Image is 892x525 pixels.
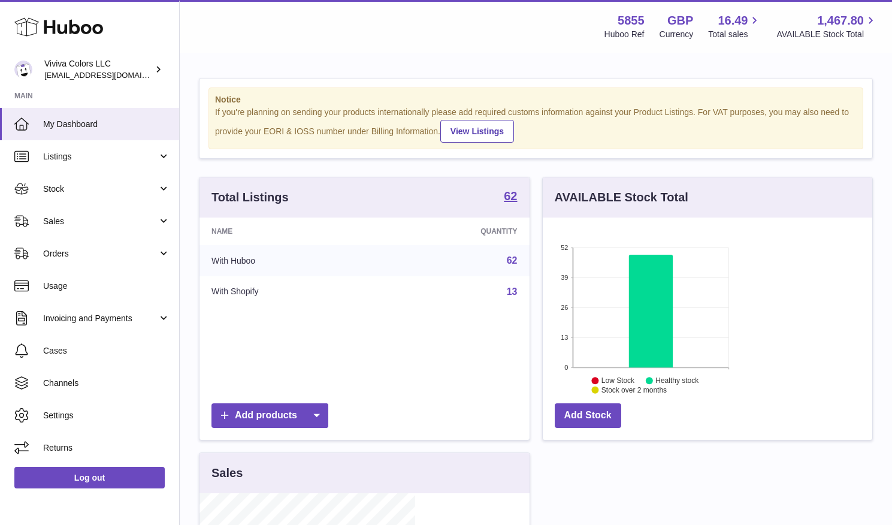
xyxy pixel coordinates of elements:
span: Sales [43,216,158,227]
text: 39 [561,274,568,281]
div: If you're planning on sending your products internationally please add required customs informati... [215,107,857,143]
th: Name [199,218,377,245]
span: My Dashboard [43,119,170,130]
text: 13 [561,334,568,341]
text: Healthy stock [655,376,699,385]
td: With Shopify [199,276,377,307]
strong: Notice [215,94,857,105]
a: Add products [211,403,328,428]
span: Settings [43,410,170,421]
th: Quantity [377,218,530,245]
text: Low Stock [601,376,634,385]
span: Orders [43,248,158,260]
span: Channels [43,378,170,389]
span: 1,467.80 [817,13,864,29]
img: admin@vivivacolors.com [14,61,32,79]
span: Usage [43,280,170,292]
span: AVAILABLE Stock Total [776,29,878,40]
a: 62 [507,255,518,265]
span: Invoicing and Payments [43,313,158,324]
a: 13 [507,286,518,297]
span: Total sales [708,29,761,40]
a: 16.49 Total sales [708,13,761,40]
h3: Sales [211,465,243,481]
text: 0 [564,364,568,371]
span: Cases [43,345,170,357]
h3: Total Listings [211,189,289,206]
span: [EMAIL_ADDRESS][DOMAIN_NAME] [44,70,176,80]
h3: AVAILABLE Stock Total [555,189,688,206]
text: 52 [561,244,568,251]
span: Returns [43,442,170,454]
strong: 62 [504,190,517,202]
td: With Huboo [199,245,377,276]
a: Log out [14,467,165,488]
a: 62 [504,190,517,204]
strong: GBP [667,13,693,29]
text: Stock over 2 months [601,386,666,394]
a: View Listings [440,120,514,143]
a: Add Stock [555,403,621,428]
text: 26 [561,304,568,311]
a: 1,467.80 AVAILABLE Stock Total [776,13,878,40]
strong: 5855 [618,13,645,29]
span: Listings [43,151,158,162]
span: Stock [43,183,158,195]
div: Currency [660,29,694,40]
span: 16.49 [718,13,748,29]
div: Huboo Ref [604,29,645,40]
div: Viviva Colors LLC [44,58,152,81]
